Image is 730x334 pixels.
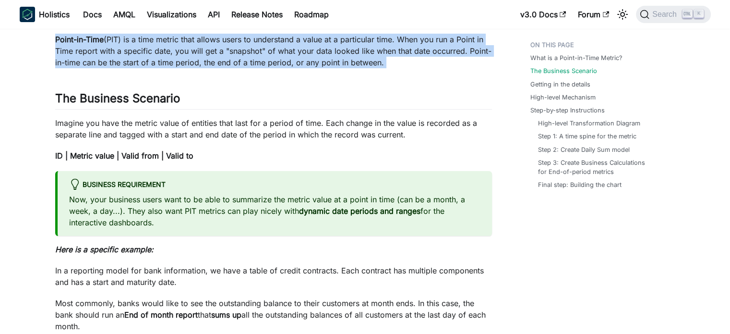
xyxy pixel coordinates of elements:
[108,7,141,22] a: AMQL
[515,7,572,22] a: v3.0 Docs
[538,158,650,176] a: Step 3: Create Business Calculations for End-of-period metrics
[77,7,108,22] a: Docs
[20,7,35,22] img: Holistics
[530,106,605,115] a: Step-by-step Instructions
[55,151,193,161] strong: ID | Metric value | Valid from | Valid to
[636,6,710,23] button: Search (Ctrl+K)
[530,80,590,89] a: Getting in the details
[530,66,597,75] a: The Business Scenario
[55,34,492,68] p: (PIT) is a time metric that allows users to understand a value at a particular time. When you run...
[55,245,154,254] strong: Here is a specific example:
[55,117,492,140] p: Imagine you have the metric value of entities that last for a period of time. Each change in the ...
[69,179,480,191] div: Business requirement
[694,10,704,18] kbd: K
[538,119,640,128] a: High-level Transformation Diagram
[538,145,630,154] a: Step 2: Create Daily Sum model
[39,9,70,20] b: Holistics
[538,180,622,189] a: Final step: Building the chart
[288,7,335,22] a: Roadmap
[20,7,70,22] a: HolisticsHolistics
[538,132,636,141] a: Step 1: A time spine for the metric
[649,10,682,19] span: Search
[124,310,198,320] strong: End of month report
[69,194,480,228] p: Now, your business users want to be able to summarize the metric value at a point in time (can be...
[55,297,492,332] p: Most commonly, banks would like to see the outstanding balance to their customers at month ends. ...
[615,7,630,22] button: Switch between dark and light mode (currently light mode)
[202,7,226,22] a: API
[530,53,622,62] a: What is a Point-in-Time Metric?
[211,310,241,320] strong: sums up
[141,7,202,22] a: Visualizations
[55,91,492,110] h2: The Business Scenario
[55,265,492,288] p: In a reporting model for bank information, we have a table of credit contracts. Each contract has...
[572,7,615,22] a: Forum
[299,206,420,216] strong: dynamic date periods and ranges
[530,93,596,102] a: High-level Mechanism
[226,7,288,22] a: Release Notes
[55,35,104,44] strong: Point-in-Time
